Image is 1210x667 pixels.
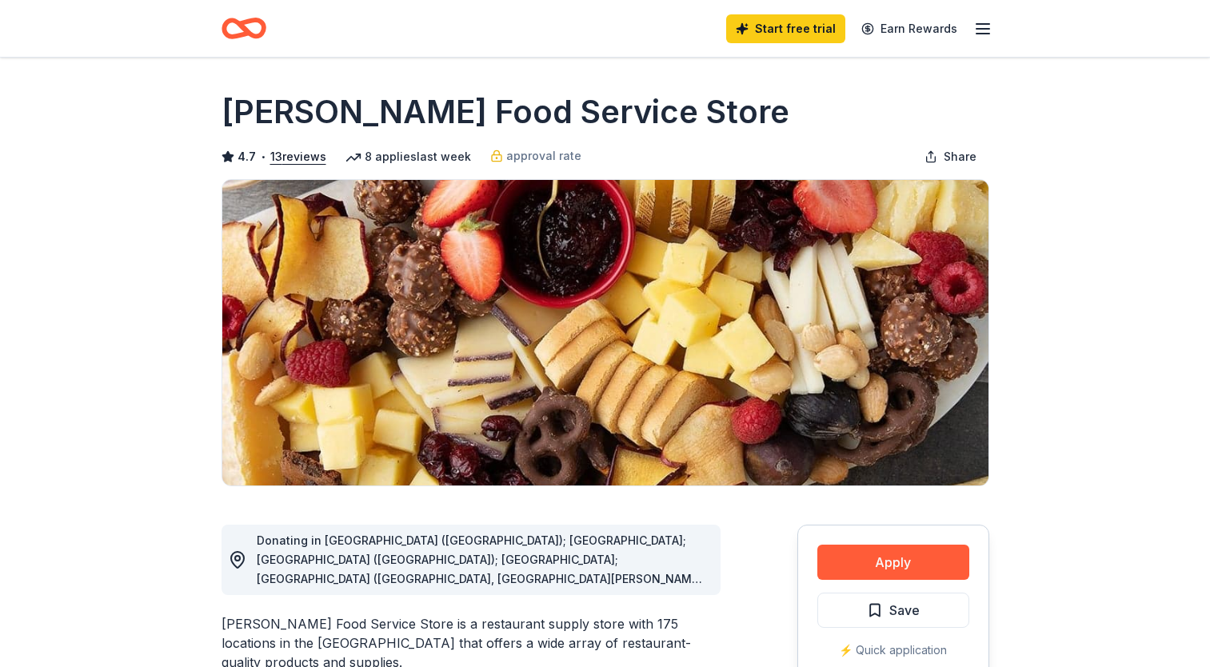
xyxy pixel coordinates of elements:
[817,545,969,580] button: Apply
[506,146,581,166] span: approval rate
[490,146,581,166] a: approval rate
[238,147,256,166] span: 4.7
[817,593,969,628] button: Save
[889,600,920,621] span: Save
[222,180,988,485] img: Image for Gordon Food Service Store
[726,14,845,43] a: Start free trial
[222,90,789,134] h1: [PERSON_NAME] Food Service Store
[222,10,266,47] a: Home
[944,147,976,166] span: Share
[852,14,967,43] a: Earn Rewards
[270,147,326,166] button: 13reviews
[912,141,989,173] button: Share
[260,150,266,163] span: •
[817,641,969,660] div: ⚡️ Quick application
[345,147,471,166] div: 8 applies last week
